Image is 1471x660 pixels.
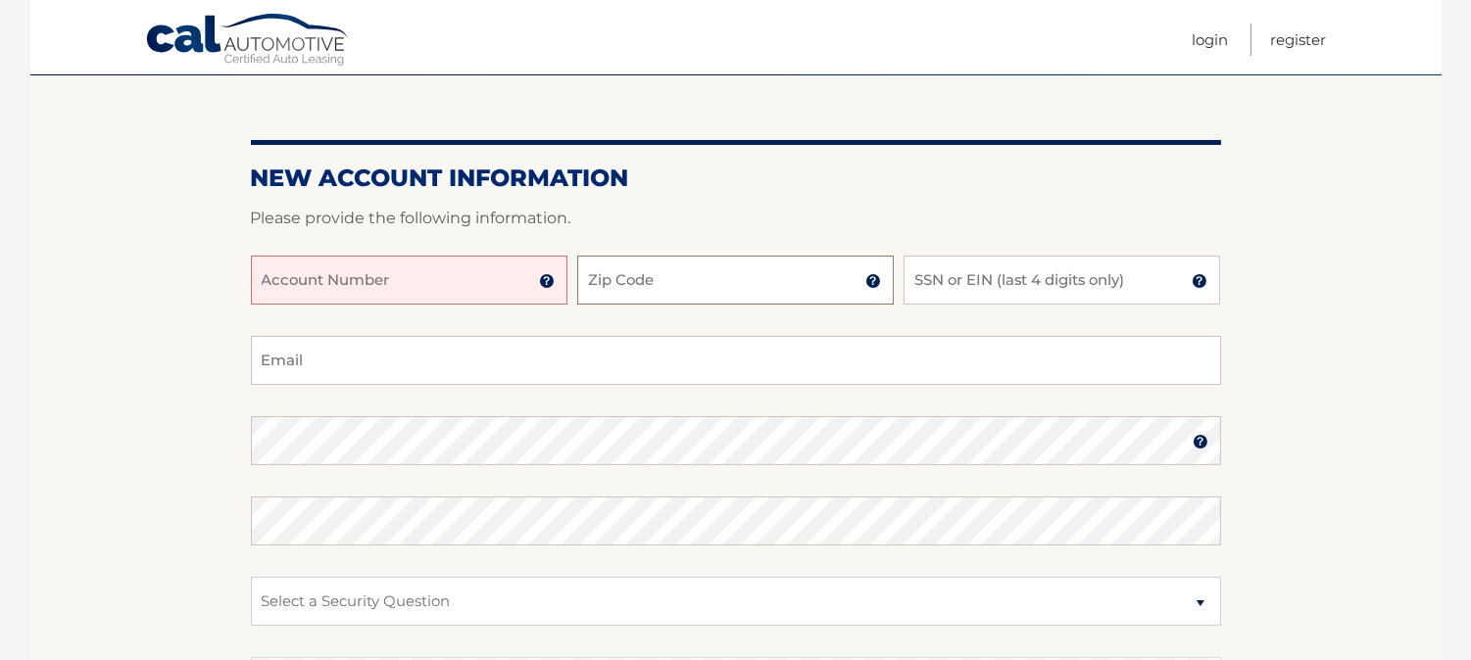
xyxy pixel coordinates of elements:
[1193,434,1208,449] img: tooltip.svg
[1193,24,1229,56] a: Login
[251,336,1221,385] input: Email
[1271,24,1327,56] a: Register
[577,256,894,305] input: Zip Code
[539,273,555,289] img: tooltip.svg
[145,13,351,70] a: Cal Automotive
[904,256,1220,305] input: SSN or EIN (last 4 digits only)
[865,273,881,289] img: tooltip.svg
[251,256,567,305] input: Account Number
[251,164,1221,193] h2: New Account Information
[251,205,1221,232] p: Please provide the following information.
[1192,273,1207,289] img: tooltip.svg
